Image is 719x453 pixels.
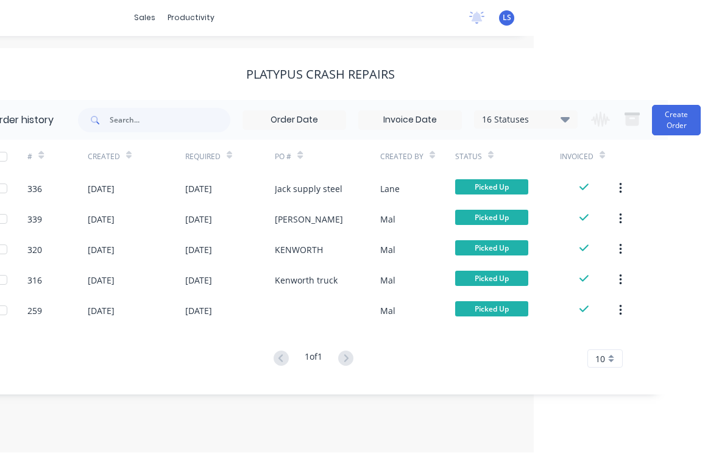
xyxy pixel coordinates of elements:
div: Created By [380,140,455,174]
div: # [27,140,87,174]
input: Search... [110,109,230,133]
div: Invoiced [560,152,593,163]
div: [DATE] [88,305,115,318]
div: [DATE] [185,213,212,226]
span: Picked Up [455,241,528,256]
div: sales [128,9,161,27]
div: [DATE] [88,244,115,257]
div: productivity [161,9,221,27]
div: # [27,152,32,163]
span: Picked Up [455,180,528,195]
div: Status [455,140,560,174]
div: 259 [27,305,42,318]
div: [DATE] [185,274,212,287]
div: Required [185,152,221,163]
input: Order Date [243,112,345,130]
div: Lane [380,183,400,196]
div: [DATE] [88,213,115,226]
div: 320 [27,244,42,257]
div: Created [88,140,185,174]
div: 16 Statuses [475,113,577,127]
div: 1 of 1 [305,351,322,368]
div: Jack supply steel [275,183,342,196]
div: [DATE] [88,274,115,287]
div: Mal [380,305,395,318]
span: Picked Up [455,302,528,317]
span: Picked Up [455,210,528,226]
div: 339 [27,213,42,226]
div: 336 [27,183,42,196]
div: Invoiced [560,140,620,174]
div: [PERSON_NAME] [275,213,343,226]
div: [DATE] [88,183,115,196]
div: Created By [380,152,423,163]
div: 316 [27,274,42,287]
div: KENWORTH [275,244,323,257]
div: Platypus Crash Repairs [246,68,395,82]
div: Mal [380,213,395,226]
div: [DATE] [185,244,212,257]
div: PO # [275,140,380,174]
span: LS [503,13,511,24]
div: Created [88,152,120,163]
div: Required [185,140,275,174]
button: Create Order [652,105,701,136]
div: Mal [380,274,395,287]
span: Picked Up [455,271,528,287]
span: 10 [595,353,605,366]
div: [DATE] [185,183,212,196]
div: Kenworth truck [275,274,338,287]
div: [DATE] [185,305,212,318]
div: PO # [275,152,291,163]
input: Invoice Date [359,112,461,130]
div: Status [455,152,482,163]
div: Mal [380,244,395,257]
